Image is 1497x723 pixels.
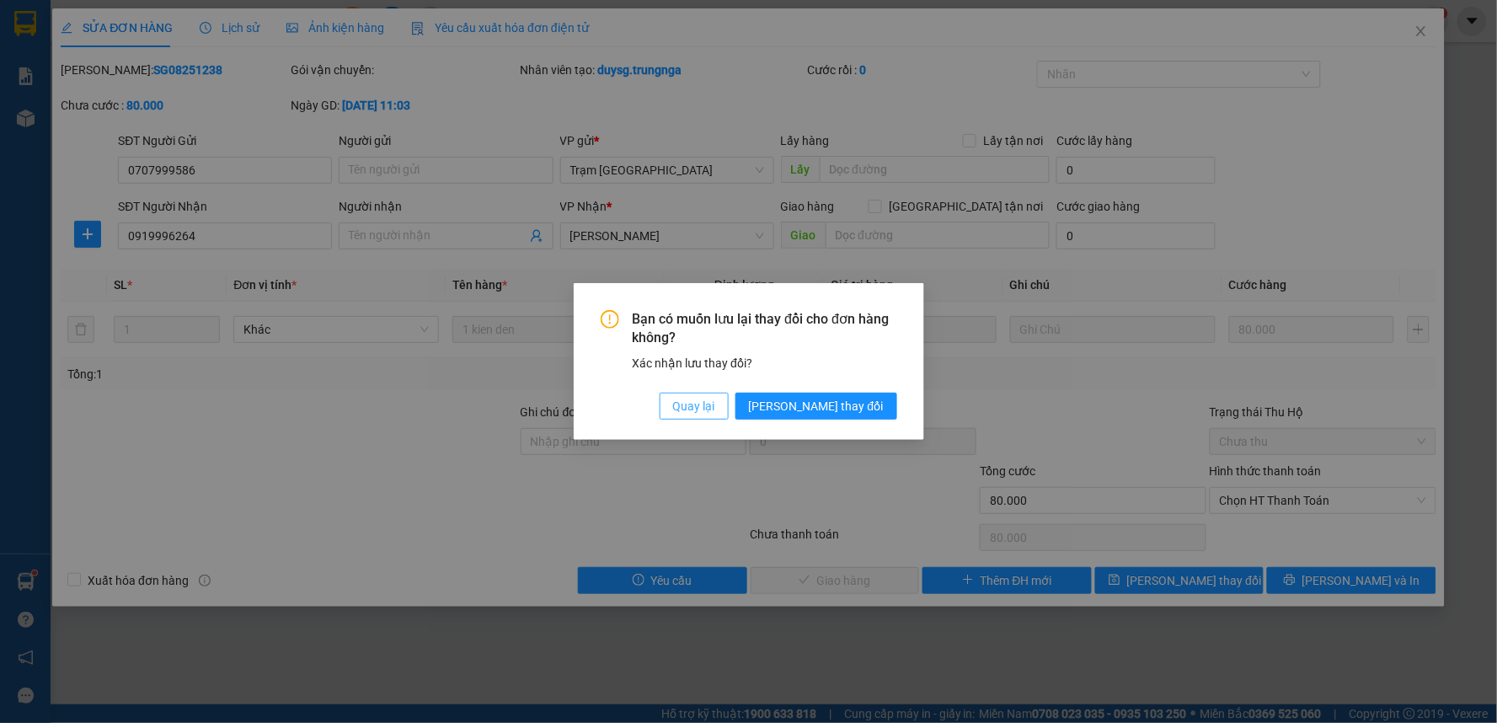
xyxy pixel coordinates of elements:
button: Quay lại [660,393,729,420]
button: [PERSON_NAME] thay đổi [735,393,897,420]
div: [PERSON_NAME] [14,14,149,52]
div: 0938550364 [161,75,332,99]
div: Xác nhận lưu thay đổi? [633,354,897,372]
span: Gửi: [14,14,40,32]
span: Bạn có muốn lưu lại thay đổi cho đơn hàng không? [633,310,897,348]
div: GIANG [161,55,332,75]
span: Nhận: [161,16,201,34]
span: exclamation-circle [601,310,619,329]
div: 30.000 [158,109,334,132]
span: Chưa thu : [158,113,223,131]
div: Trạm [GEOGRAPHIC_DATA] [161,14,332,55]
span: [PERSON_NAME] thay đổi [749,397,884,415]
span: Quay lại [673,397,715,415]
